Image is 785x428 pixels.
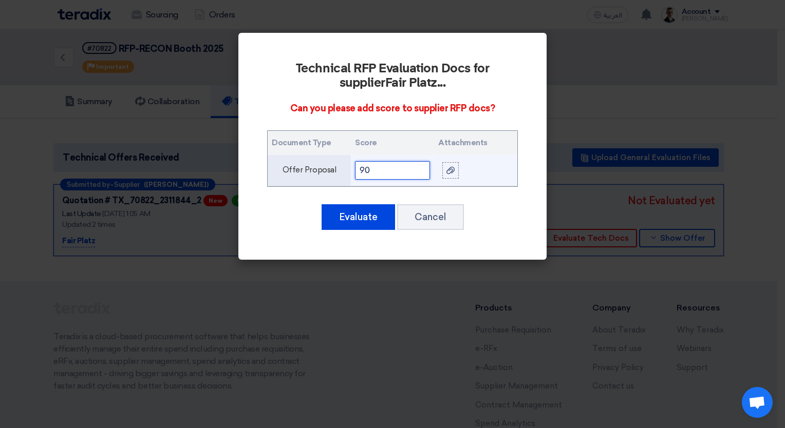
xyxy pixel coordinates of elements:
th: Attachments [434,131,517,155]
th: Score [351,131,434,155]
td: Offer Proposal [268,155,351,186]
button: Cancel [397,204,464,230]
span: Can you please add score to supplier RFP docs? [290,103,495,114]
h2: Technical RFP Evaluation Docs for supplier ... [267,62,518,90]
button: Evaluate [322,204,395,230]
input: Score.. [355,161,430,180]
b: Fair Platz [385,77,437,89]
a: Open chat [742,387,773,418]
th: Document Type [268,131,351,155]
